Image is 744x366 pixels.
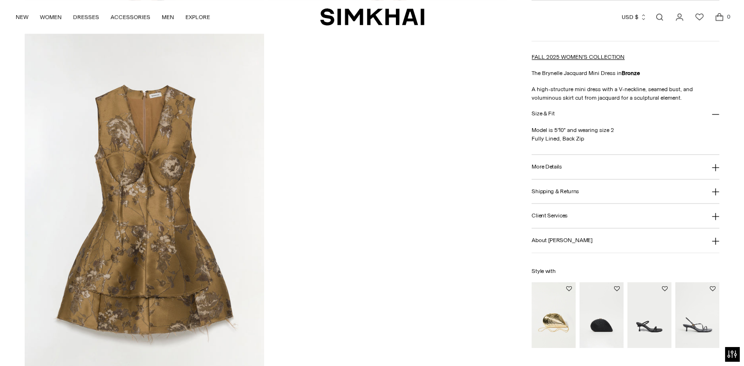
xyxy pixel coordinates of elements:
[185,7,210,28] a: EXPLORE
[532,53,625,60] a: FALL 2025 WOMEN'S COLLECTION
[532,155,719,179] button: More Details
[675,282,719,348] img: Cedonia Kitten Heel Sandal
[614,286,620,291] button: Add to Wishlist
[320,8,424,26] a: SIMKHAI
[662,286,668,291] button: Add to Wishlist
[532,164,561,170] h3: More Details
[532,268,719,274] h6: Style with
[532,68,719,77] p: The Brynelle Jacquard Mini Dress in
[650,8,669,27] a: Open search modal
[73,7,99,28] a: DRESSES
[532,204,719,228] button: Client Services
[579,282,624,348] img: Bridget Corded Shell Clutch
[532,126,719,143] p: Model is 5'10" and wearing size 2 Fully Lined, Back Zip
[622,69,640,76] strong: Bronze
[724,12,733,21] span: 0
[710,286,716,291] button: Add to Wishlist
[532,111,554,117] h3: Size & Fit
[532,102,719,126] button: Size & Fit
[110,7,150,28] a: ACCESSORIES
[532,188,579,194] h3: Shipping & Returns
[16,7,28,28] a: NEW
[532,84,719,102] p: A high-structure mini dress with a V-neckline, seamed bust, and voluminous skirt cut from jacquar...
[690,8,709,27] a: Wishlist
[670,8,689,27] a: Go to the account page
[532,237,592,244] h3: About [PERSON_NAME]
[40,7,62,28] a: WOMEN
[532,282,576,348] img: Bridget Metal Oyster Clutch
[532,179,719,204] button: Shipping & Returns
[622,7,647,28] button: USD $
[532,213,568,219] h3: Client Services
[566,286,572,291] button: Add to Wishlist
[532,228,719,253] button: About [PERSON_NAME]
[710,8,729,27] a: Open cart modal
[627,282,671,348] img: Siren Low Heel Sandal
[162,7,174,28] a: MEN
